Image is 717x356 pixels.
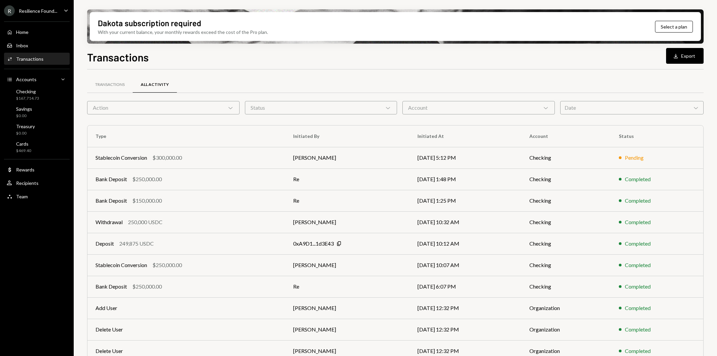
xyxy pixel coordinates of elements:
[409,211,521,233] td: [DATE] 10:32 AM
[95,154,147,162] div: Stablecoin Conversion
[95,197,127,205] div: Bank Deposit
[98,29,268,36] div: With your current balance, your monthly rewards exceed the cost of the Pro plan.
[16,56,44,62] div: Transactions
[625,175,651,183] div: Completed
[16,180,39,186] div: Recipients
[95,261,147,269] div: Stablecoin Conversion
[16,43,28,48] div: Inbox
[285,125,410,147] th: Initiated By
[16,29,28,35] div: Home
[95,283,127,291] div: Bank Deposit
[409,125,521,147] th: Initiated At
[285,190,410,211] td: Re
[625,197,651,205] div: Completed
[95,82,125,88] div: Transactions
[293,240,334,248] div: 0xA9D1...1d3E43
[87,125,285,147] th: Type
[409,168,521,190] td: [DATE] 1:48 PM
[655,21,693,33] button: Select a plan
[133,76,177,93] a: All Activity
[87,297,285,319] td: Add User
[4,87,70,103] a: Checking$167,714.73
[4,139,70,155] a: Cards$469.40
[409,254,521,276] td: [DATE] 10:07 AM
[285,254,410,276] td: [PERSON_NAME]
[16,148,31,154] div: $469.40
[521,276,611,297] td: Checking
[409,319,521,340] td: [DATE] 12:32 PM
[87,50,149,64] h1: Transactions
[16,194,28,199] div: Team
[285,211,410,233] td: [PERSON_NAME]
[98,17,201,29] div: Dakota subscription required
[625,154,644,162] div: Pending
[132,283,162,291] div: $250,000.00
[409,297,521,319] td: [DATE] 12:32 PM
[625,261,651,269] div: Completed
[16,123,35,129] div: Treasury
[87,76,133,93] a: Transactions
[4,190,70,202] a: Team
[95,175,127,183] div: Bank Deposit
[521,168,611,190] td: Checking
[521,211,611,233] td: Checking
[285,147,410,168] td: [PERSON_NAME]
[132,175,162,183] div: $250,000.00
[87,101,240,114] div: Action
[16,113,32,119] div: $0.00
[285,297,410,319] td: [PERSON_NAME]
[4,26,70,38] a: Home
[521,147,611,168] td: Checking
[409,147,521,168] td: [DATE] 5:12 PM
[521,125,611,147] th: Account
[611,125,703,147] th: Status
[4,39,70,51] a: Inbox
[119,240,154,248] div: 249,875 USDC
[87,319,285,340] td: Delete User
[152,154,182,162] div: $300,000.00
[4,177,70,189] a: Recipients
[402,101,555,114] div: Account
[625,304,651,312] div: Completed
[409,276,521,297] td: [DATE] 6:07 PM
[521,319,611,340] td: Organization
[152,261,182,269] div: $250,000.00
[521,254,611,276] td: Checking
[521,190,611,211] td: Checking
[285,276,410,297] td: Re
[132,197,162,205] div: $150,000.00
[521,297,611,319] td: Organization
[560,101,704,114] div: Date
[16,89,39,94] div: Checking
[16,96,39,101] div: $167,714.73
[4,5,15,16] div: R
[16,167,35,172] div: Rewards
[521,233,611,254] td: Checking
[625,325,651,334] div: Completed
[16,131,35,136] div: $0.00
[4,104,70,120] a: Savings$0.00
[666,48,704,64] button: Export
[4,121,70,138] a: Treasury$0.00
[16,77,37,82] div: Accounts
[16,106,32,112] div: Savings
[625,240,651,248] div: Completed
[4,73,70,85] a: Accounts
[285,168,410,190] td: Re
[95,240,114,248] div: Deposit
[4,163,70,175] a: Rewards
[95,218,123,226] div: Withdrawal
[625,218,651,226] div: Completed
[128,218,162,226] div: 250,000 USDC
[285,319,410,340] td: [PERSON_NAME]
[625,347,651,355] div: Completed
[141,82,169,88] div: All Activity
[245,101,397,114] div: Status
[625,283,651,291] div: Completed
[409,190,521,211] td: [DATE] 1:25 PM
[19,8,57,14] div: Resilience Found...
[16,141,31,147] div: Cards
[409,233,521,254] td: [DATE] 10:12 AM
[4,53,70,65] a: Transactions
